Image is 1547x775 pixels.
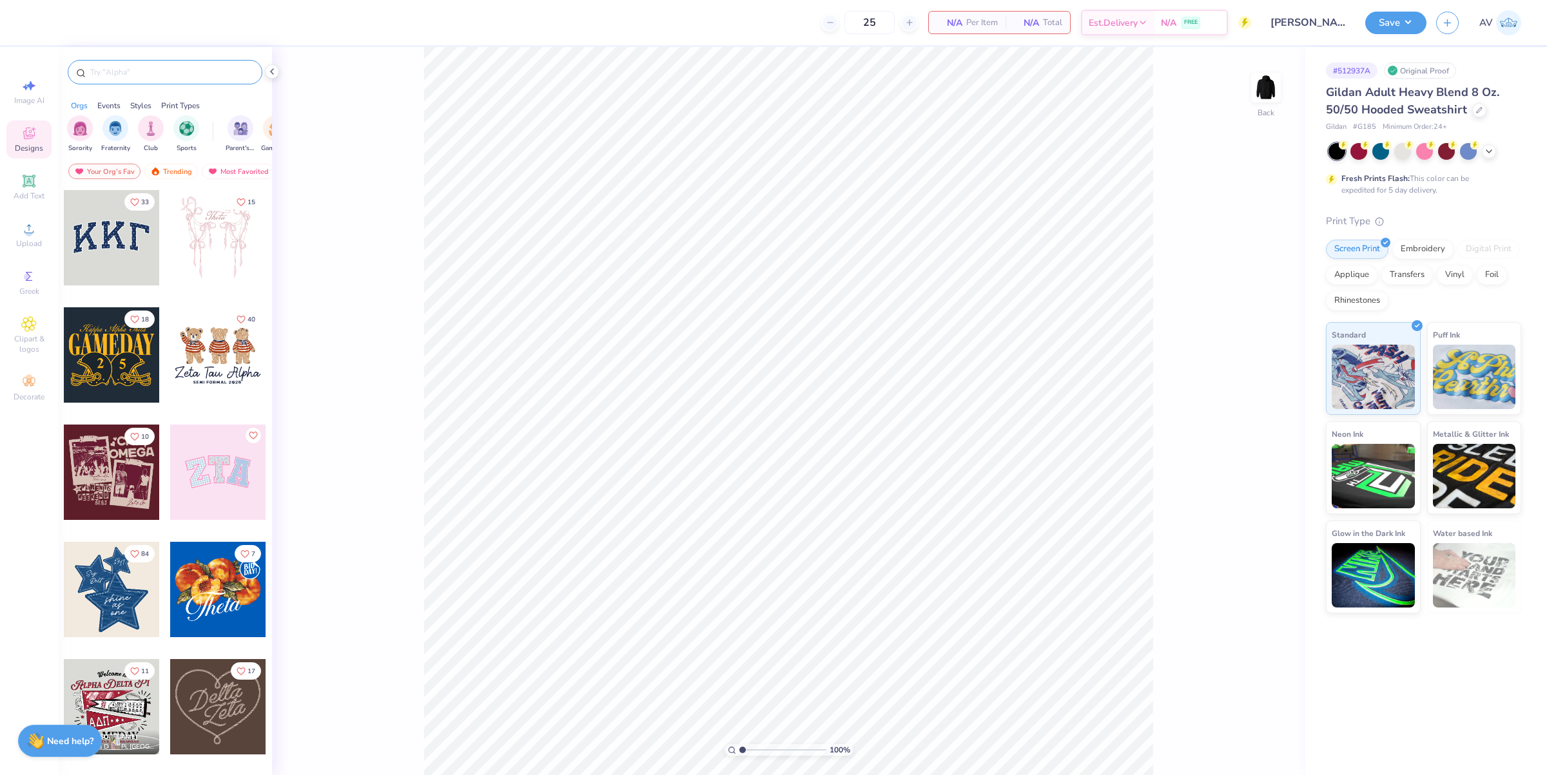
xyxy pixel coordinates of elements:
button: Like [124,428,155,445]
span: 15 [248,199,255,206]
div: Orgs [71,100,88,111]
div: Applique [1326,265,1377,285]
img: Parent's Weekend Image [233,121,248,136]
button: filter button [138,115,164,153]
input: Try "Alpha" [89,66,254,79]
img: Game Day Image [269,121,284,136]
button: Save [1365,12,1426,34]
button: filter button [67,115,93,153]
span: Glow in the Dark Ink [1332,526,1405,540]
a: AV [1479,10,1521,35]
span: Puff Ink [1433,328,1460,341]
img: Club Image [144,121,158,136]
strong: Need help? [47,735,93,747]
div: filter for Parent's Weekend [226,115,255,153]
div: filter for Game Day [261,115,291,153]
div: filter for Sorority [67,115,93,153]
span: Image AI [14,95,44,106]
span: N/A [1161,16,1176,30]
img: Aargy Velasco [1496,10,1521,35]
span: Alpha Delta Pi, [GEOGRAPHIC_DATA][US_STATE] at [GEOGRAPHIC_DATA] [84,742,154,752]
img: trending.gif [150,167,161,176]
span: Sports [177,144,197,153]
span: # G185 [1353,122,1376,133]
div: Foil [1477,265,1507,285]
button: Like [231,311,261,328]
span: Minimum Order: 24 + [1383,122,1447,133]
span: Gildan [1326,122,1347,133]
div: Print Types [161,100,200,111]
div: Vinyl [1437,265,1473,285]
div: Original Proof [1384,62,1456,79]
img: Standard [1332,345,1415,409]
img: Sports Image [179,121,194,136]
button: Like [124,311,155,328]
div: Digital Print [1457,240,1520,259]
span: N/A [937,16,962,30]
button: Like [231,193,261,211]
span: 18 [141,316,149,323]
div: This color can be expedited for 5 day delivery. [1341,173,1500,196]
div: # 512937A [1326,62,1377,79]
button: filter button [173,115,199,153]
span: Game Day [261,144,291,153]
img: Fraternity Image [108,121,122,136]
div: filter for Fraternity [101,115,130,153]
button: filter button [101,115,130,153]
button: Like [235,545,261,562]
div: Your Org's Fav [68,164,141,179]
button: Like [231,662,261,680]
img: Puff Ink [1433,345,1516,409]
img: Water based Ink [1433,543,1516,608]
span: Water based Ink [1433,526,1492,540]
span: [PERSON_NAME] [84,732,138,742]
span: 40 [248,316,255,323]
div: Rhinestones [1326,291,1388,311]
span: Gildan Adult Heavy Blend 8 Oz. 50/50 Hooded Sweatshirt [1326,84,1499,117]
div: filter for Sports [173,115,199,153]
span: 17 [248,668,255,675]
span: Sorority [68,144,92,153]
img: Back [1253,75,1279,100]
span: Upload [16,238,42,249]
span: Per Item [966,16,998,30]
button: Like [124,193,155,211]
div: Styles [130,100,151,111]
span: 10 [141,434,149,440]
img: Glow in the Dark Ink [1332,543,1415,608]
span: N/A [1013,16,1039,30]
span: Fraternity [101,144,130,153]
div: Events [97,100,121,111]
span: 11 [141,668,149,675]
button: Like [124,662,155,680]
span: Add Text [14,191,44,201]
div: Embroidery [1392,240,1454,259]
span: Total [1043,16,1062,30]
span: Club [144,144,158,153]
span: 100 % [830,744,850,756]
img: Metallic & Glitter Ink [1433,444,1516,508]
strong: Fresh Prints Flash: [1341,173,1410,184]
button: filter button [226,115,255,153]
span: 84 [141,551,149,557]
span: Neon Ink [1332,427,1363,441]
img: most_fav.gif [74,167,84,176]
span: Est. Delivery [1089,16,1138,30]
span: Greek [19,286,39,296]
div: Most Favorited [202,164,275,179]
button: filter button [261,115,291,153]
div: Back [1258,107,1274,119]
span: Parent's Weekend [226,144,255,153]
span: Standard [1332,328,1366,341]
div: filter for Club [138,115,164,153]
span: Designs [15,143,43,153]
span: Clipart & logos [6,334,52,354]
input: – – [844,11,895,34]
span: FREE [1184,18,1198,27]
span: Decorate [14,392,44,402]
img: most_fav.gif [208,167,218,176]
div: Trending [144,164,198,179]
img: Sorority Image [73,121,88,136]
span: Metallic & Glitter Ink [1433,427,1509,441]
div: Screen Print [1326,240,1388,259]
